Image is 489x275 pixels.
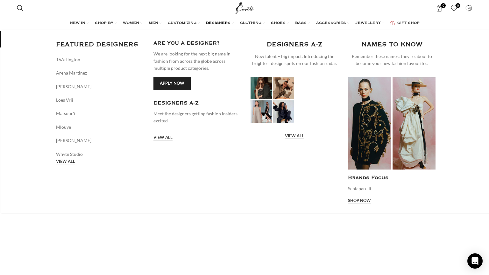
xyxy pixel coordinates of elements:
a: MEN [149,17,161,30]
a: VIEW ALL [285,134,304,139]
a: Infobox link [153,100,241,125]
a: ACCESSORIES [316,17,349,30]
a: Apply now [153,77,191,90]
span: SHOP BY [95,21,113,26]
span: SHOES [271,21,286,26]
a: [PERSON_NAME] [56,83,144,90]
a: Shop now [348,198,371,204]
a: Whyte Studio [56,151,144,158]
span: NEW IN [70,21,85,26]
a: 0 [433,2,446,14]
h4: ARE YOU A DESIGNER? [153,40,241,47]
span: MEN [149,21,158,26]
div: Open Intercom Messenger [467,253,483,269]
span: ACCESSORIES [316,21,346,26]
span: BAGS [295,21,307,26]
a: [PERSON_NAME] [56,137,144,144]
a: SHOP BY [95,17,117,30]
a: VIEW ALL [56,159,75,165]
span: 0 [441,3,446,8]
a: 16Arlington [56,56,144,63]
a: DESIGNERS [206,17,234,30]
a: CLOTHING [240,17,265,30]
a: JEWELLERY [356,17,384,30]
div: Remember these names; they're about to become your new fashion favourites. [348,53,436,67]
h4: Brands Focus [348,174,436,182]
a: Arena Martinez [56,69,144,76]
a: Matsour'i [56,110,144,117]
a: Site logo [234,5,255,10]
h3: FEATURED DESIGNERS [56,40,144,50]
a: GIFT SHOP [390,17,420,30]
span: CUSTOMIZING [168,21,196,26]
img: luxury dresses schiaparelli Designers [348,77,436,170]
div: New talent – big impact. Introducing the brightest design spots on our fashion radar. [251,53,338,67]
img: GiftBag [390,21,395,25]
img: Luxury dresses Designers Coveti [251,77,294,123]
a: Mlouye [56,124,144,131]
div: My Wishlist [448,2,461,14]
a: VIEW ALL [153,135,173,141]
span: GIFT SHOP [397,21,420,26]
span: DESIGNERS [206,21,230,26]
a: Search [14,2,26,14]
a: SHOES [271,17,289,30]
p: We are looking for the next big name in fashion from across the globe across multiple product cat... [153,50,241,72]
a: Loes Vrij [56,97,144,104]
a: NEW IN [70,17,89,30]
a: CUSTOMIZING [168,17,200,30]
a: 0 [448,2,461,14]
span: WOMEN [123,21,139,26]
div: Main navigation [14,17,475,30]
span: CLOTHING [240,21,261,26]
a: WOMEN [123,17,142,30]
span: 0 [456,3,460,8]
h4: NAMES TO KNOW [361,40,422,50]
p: Schiaparelli [348,185,436,192]
span: JEWELLERY [356,21,381,26]
a: BAGS [295,17,310,30]
h4: DESIGNERS A-Z [267,40,322,50]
